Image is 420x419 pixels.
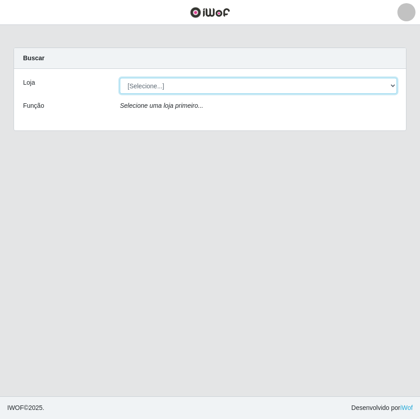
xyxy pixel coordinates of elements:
[23,54,44,62] strong: Buscar
[7,404,24,411] span: IWOF
[400,404,413,411] a: iWof
[23,78,35,87] label: Loja
[7,403,44,413] span: © 2025 .
[190,7,230,18] img: CoreUI Logo
[120,102,203,109] i: Selecione uma loja primeiro...
[23,101,44,111] label: Função
[351,403,413,413] span: Desenvolvido por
